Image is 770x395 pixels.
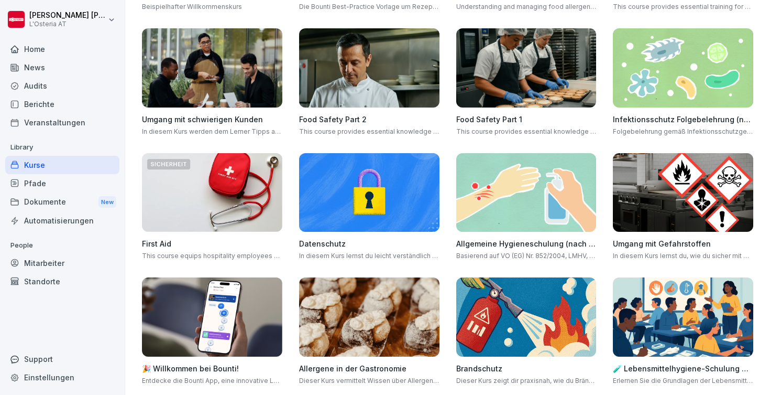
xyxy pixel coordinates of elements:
h4: 🧪 Lebensmittelhygiene-Schulung nach LMHV [613,363,753,374]
p: Folgebelehrung gemäß Infektionsschutzgesetz §43 IfSG. Diese Schulung ist nur gültig in Kombinatio... [613,127,753,136]
img: gp1n7epbxsf9lzaihqn479zn.png [299,153,439,232]
p: Dieser Kurs zeigt dir praxisnah, wie du Brände in der Gastronomie verhinderst, Fettbrände sicher ... [456,376,597,386]
p: Dieser Kurs vermittelt Wissen über Allergene, deren Kennzeichnung und Kommunikation, Küchenmanage... [299,376,439,386]
img: b0iy7e1gfawqjs4nezxuanzk.png [456,277,597,357]
a: Einstellungen [5,368,119,387]
a: Standorte [5,272,119,291]
img: h7jpezukfv8pwd1f3ia36uzh.png [613,277,753,357]
p: Beispielhafter Willkommenskurs [142,2,282,12]
p: Basierend auf VO (EG) Nr. 852/2004, LMHV, DIN10514 und IFSG. Jährliche Wiederholung empfohlen. Mi... [456,251,597,261]
a: Home [5,40,119,58]
p: Erlernen Sie die Grundlagen der Lebensmittelhygiene gemäß LMHV und EU-Verordnungen. Verstehen Sie... [613,376,753,386]
img: ovcsqbf2ewum2utvc3o527vw.png [142,153,282,232]
img: idy8elroa8tdh8pf64fhm0tv.png [299,28,439,108]
p: In diesem Kurs lernst du, wie du sicher mit Gefahrstoffen umgehst. Du erfährst, was die Gefahrsto... [613,251,753,261]
a: Audits [5,77,119,95]
img: gxsnf7ygjsfsmxd96jxi4ufn.png [456,153,597,232]
a: Berichte [5,95,119,113]
p: L'Osteria AT [29,20,106,28]
img: q9ka5lds5r8z6j6e6z37df34.png [299,277,439,357]
img: azkf4rt9fjv8ktem2r20o1ft.png [456,28,597,108]
a: DokumenteNew [5,193,119,212]
div: Support [5,350,119,368]
h4: Allgemeine Hygieneschulung (nach LHMV §4) [456,238,597,249]
p: In diesem Kurs werden dem Lerner Tipps an die Hand gegeben, wie man effektiv mit schwierigen Kund... [142,127,282,136]
img: ibmq16c03v2u1873hyb2ubud.png [142,28,282,108]
h4: Food Safety Part 2 [299,114,439,125]
p: People [5,237,119,254]
p: Understanding and managing food allergens are crucial in the hospitality industry to ensure the s... [456,2,597,12]
p: [PERSON_NAME] [PERSON_NAME] [29,11,106,20]
p: In diesem Kurs lernst du leicht verständlich die Grundlagen der DSGVO kennen und erfährst, wie du... [299,251,439,261]
div: Dokumente [5,193,119,212]
h4: Infektionsschutz Folgebelehrung (nach §43 IfSG) [613,114,753,125]
a: Automatisierungen [5,211,119,230]
p: This course provides essential training for Fire Marshals, covering fire safety risk assessment, ... [613,2,753,12]
a: Kurse [5,156,119,174]
a: Pfade [5,174,119,193]
img: tgff07aey9ahi6f4hltuk21p.png [613,28,753,108]
h4: Datenschutz [299,238,439,249]
a: News [5,58,119,77]
h4: Food Safety Part 1 [456,114,597,125]
p: This course equips hospitality employees with basic first aid knowledge, empowering them to respo... [142,251,282,261]
a: Mitarbeiter [5,254,119,272]
p: This course provides essential knowledge and practical steps to ensure food safety and hygiene in... [299,127,439,136]
h4: First Aid [142,238,282,249]
h4: Umgang mit schwierigen Kunden [142,114,282,125]
h4: 🎉 Willkommen bei Bounti! [142,363,282,374]
img: b4eu0mai1tdt6ksd7nlke1so.png [142,277,282,357]
p: This course provides essential knowledge and practical steps to ensure food safety and hygiene in... [456,127,597,136]
img: ro33qf0i8ndaw7nkfv0stvse.png [613,153,753,232]
h4: Umgang mit Gefahrstoffen [613,238,753,249]
p: Die Bounti Best-Practice Vorlage um Rezepte zu vermitteln. Anschaulich, einfach und spielerisch. 🥗 [299,2,439,12]
div: New [98,196,116,208]
p: Entdecke die Bounti App, eine innovative Lernplattform, die dir flexibles und unterhaltsames Lern... [142,376,282,386]
h4: Brandschutz [456,363,597,374]
h4: Allergene in der Gastronomie [299,363,439,374]
p: Library [5,139,119,156]
a: Veranstaltungen [5,113,119,132]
